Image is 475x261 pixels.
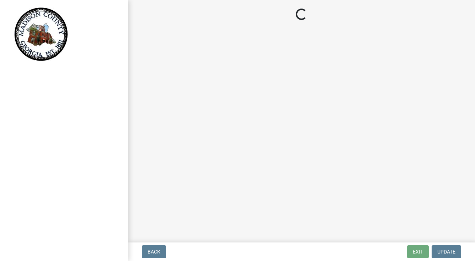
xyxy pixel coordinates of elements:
[14,7,68,61] img: Madison County, Georgia
[142,245,166,258] button: Back
[437,249,455,255] span: Update
[148,249,160,255] span: Back
[432,245,461,258] button: Update
[407,245,429,258] button: Exit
